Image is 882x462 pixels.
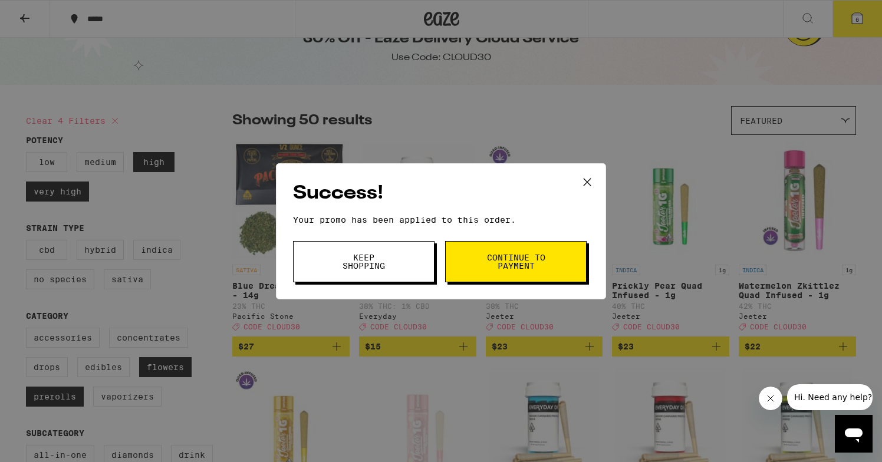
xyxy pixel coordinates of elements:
button: Keep Shopping [293,241,435,282]
p: Your promo has been applied to this order. [293,215,589,225]
span: Continue to payment [486,253,546,270]
iframe: Close message [759,387,782,410]
button: Continue to payment [445,241,587,282]
span: Keep Shopping [334,253,394,270]
iframe: Button to launch messaging window [835,415,873,453]
h2: Success! [293,180,589,207]
iframe: Message from company [787,384,873,410]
